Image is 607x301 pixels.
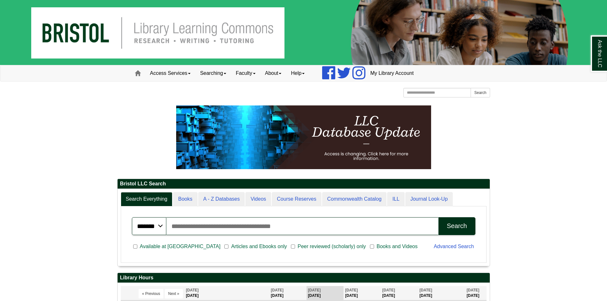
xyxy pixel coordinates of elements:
[419,288,432,292] span: [DATE]
[418,286,465,300] th: [DATE]
[322,192,387,206] a: Commonwealth Catalog
[345,288,358,292] span: [DATE]
[121,192,173,206] a: Search Everything
[308,288,321,292] span: [DATE]
[471,88,490,97] button: Search
[224,244,228,249] input: Articles and Ebooks only
[434,244,474,249] a: Advanced Search
[245,192,271,206] a: Videos
[137,243,223,250] span: Available at [GEOGRAPHIC_DATA]
[365,65,418,81] a: My Library Account
[231,65,260,81] a: Faculty
[186,288,199,292] span: [DATE]
[176,105,431,169] img: HTML tutorial
[438,217,475,235] button: Search
[307,286,344,300] th: [DATE]
[405,192,453,206] a: Journal Look-Up
[387,192,404,206] a: ILL
[184,286,269,300] th: [DATE]
[447,222,467,230] div: Search
[465,286,487,300] th: [DATE]
[173,192,197,206] a: Books
[374,243,420,250] span: Books and Videos
[467,288,480,292] span: [DATE]
[118,179,490,189] h2: Bristol LLC Search
[295,243,368,250] span: Peer reviewed (scholarly) only
[118,273,490,283] h2: Library Hours
[382,288,395,292] span: [DATE]
[145,65,195,81] a: Access Services
[198,192,245,206] a: A - Z Databases
[272,192,322,206] a: Course Reserves
[139,289,164,298] button: « Previous
[343,286,381,300] th: [DATE]
[291,244,295,249] input: Peer reviewed (scholarly) only
[271,288,284,292] span: [DATE]
[269,286,307,300] th: [DATE]
[133,244,137,249] input: Available at [GEOGRAPHIC_DATA]
[195,65,231,81] a: Searching
[228,243,289,250] span: Articles and Ebooks only
[165,289,183,298] button: Next »
[260,65,286,81] a: About
[286,65,309,81] a: Help
[370,244,374,249] input: Books and Videos
[381,286,418,300] th: [DATE]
